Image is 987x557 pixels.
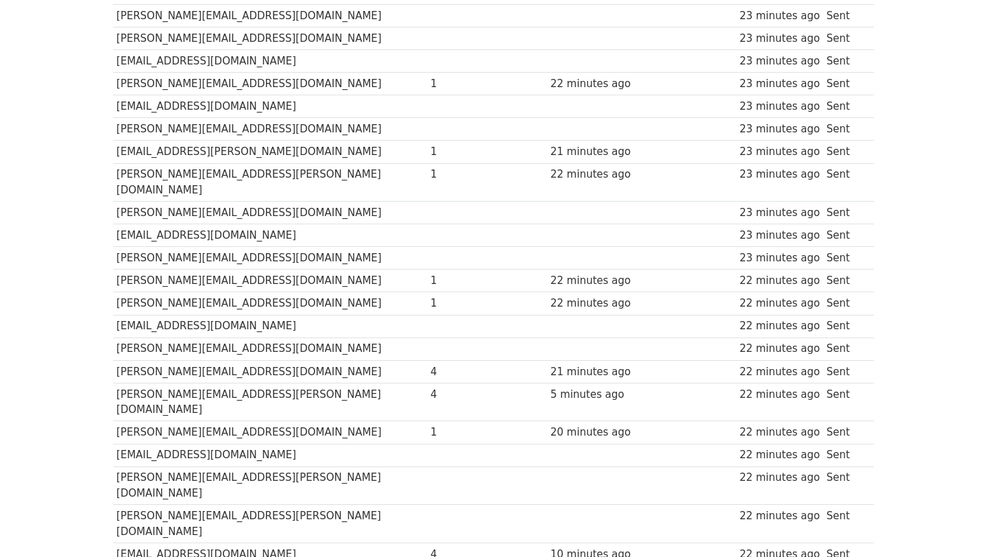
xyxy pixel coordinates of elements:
iframe: Chat Widget [918,491,987,557]
td: [EMAIL_ADDRESS][DOMAIN_NAME] [113,315,427,337]
td: [PERSON_NAME][EMAIL_ADDRESS][DOMAIN_NAME] [113,4,427,27]
td: Sent [823,27,867,49]
div: 23 minutes ago [740,76,820,92]
td: [EMAIL_ADDRESS][DOMAIN_NAME] [113,95,427,118]
td: [PERSON_NAME][EMAIL_ADDRESS][DOMAIN_NAME] [113,270,427,292]
div: 22 minutes ago [550,76,639,92]
div: 聊天小组件 [918,491,987,557]
td: Sent [823,118,867,141]
div: 1 [430,273,485,289]
td: Sent [823,505,867,543]
td: Sent [823,421,867,444]
td: [PERSON_NAME][EMAIL_ADDRESS][DOMAIN_NAME] [113,360,427,383]
td: Sent [823,444,867,466]
td: [PERSON_NAME][EMAIL_ADDRESS][DOMAIN_NAME] [113,247,427,270]
div: 23 minutes ago [740,99,820,115]
td: [EMAIL_ADDRESS][DOMAIN_NAME] [113,224,427,247]
div: 23 minutes ago [740,8,820,24]
div: 22 minutes ago [740,364,820,380]
td: [PERSON_NAME][EMAIL_ADDRESS][DOMAIN_NAME] [113,118,427,141]
div: 1 [430,296,485,311]
td: [PERSON_NAME][EMAIL_ADDRESS][DOMAIN_NAME] [113,292,427,315]
div: 22 minutes ago [550,273,639,289]
td: [PERSON_NAME][EMAIL_ADDRESS][DOMAIN_NAME] [113,73,427,95]
div: 4 [430,387,485,403]
td: [PERSON_NAME][EMAIL_ADDRESS][PERSON_NAME][DOMAIN_NAME] [113,505,427,543]
div: 21 minutes ago [550,364,639,380]
td: Sent [823,360,867,383]
div: 23 minutes ago [740,54,820,69]
div: 22 minutes ago [740,273,820,289]
td: [PERSON_NAME][EMAIL_ADDRESS][PERSON_NAME][DOMAIN_NAME] [113,383,427,421]
div: 22 minutes ago [740,318,820,334]
div: 23 minutes ago [740,144,820,160]
div: 23 minutes ago [740,228,820,244]
td: [PERSON_NAME][EMAIL_ADDRESS][DOMAIN_NAME] [113,202,427,224]
div: 1 [430,76,485,92]
td: [EMAIL_ADDRESS][PERSON_NAME][DOMAIN_NAME] [113,141,427,163]
div: 23 minutes ago [740,205,820,221]
td: [PERSON_NAME][EMAIL_ADDRESS][DOMAIN_NAME] [113,27,427,49]
td: Sent [823,50,867,73]
td: [PERSON_NAME][EMAIL_ADDRESS][PERSON_NAME][DOMAIN_NAME] [113,163,427,202]
div: 1 [430,425,485,440]
td: [EMAIL_ADDRESS][DOMAIN_NAME] [113,444,427,466]
div: 23 minutes ago [740,250,820,266]
td: Sent [823,163,867,202]
td: [PERSON_NAME][EMAIL_ADDRESS][PERSON_NAME][DOMAIN_NAME] [113,466,427,505]
td: Sent [823,337,867,360]
div: 22 minutes ago [550,296,639,311]
div: 5 minutes ago [550,387,639,403]
td: Sent [823,292,867,315]
td: [PERSON_NAME][EMAIL_ADDRESS][DOMAIN_NAME] [113,337,427,360]
div: 22 minutes ago [740,341,820,357]
td: Sent [823,141,867,163]
div: 1 [430,144,485,160]
div: 22 minutes ago [740,425,820,440]
td: [EMAIL_ADDRESS][DOMAIN_NAME] [113,50,427,73]
div: 4 [430,364,485,380]
div: 23 minutes ago [740,31,820,47]
td: Sent [823,73,867,95]
td: Sent [823,95,867,118]
td: Sent [823,224,867,247]
div: 22 minutes ago [740,387,820,403]
div: 21 minutes ago [550,144,639,160]
td: Sent [823,270,867,292]
div: 20 minutes ago [550,425,639,440]
div: 22 minutes ago [740,296,820,311]
div: 1 [430,167,485,182]
td: Sent [823,202,867,224]
div: 22 minutes ago [740,470,820,486]
td: Sent [823,247,867,270]
div: 23 minutes ago [740,167,820,182]
td: [PERSON_NAME][EMAIL_ADDRESS][DOMAIN_NAME] [113,421,427,444]
td: Sent [823,383,867,421]
td: Sent [823,466,867,505]
div: 22 minutes ago [740,447,820,463]
div: 22 minutes ago [550,167,639,182]
td: Sent [823,4,867,27]
div: 23 minutes ago [740,121,820,137]
td: Sent [823,315,867,337]
div: 22 minutes ago [740,508,820,524]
